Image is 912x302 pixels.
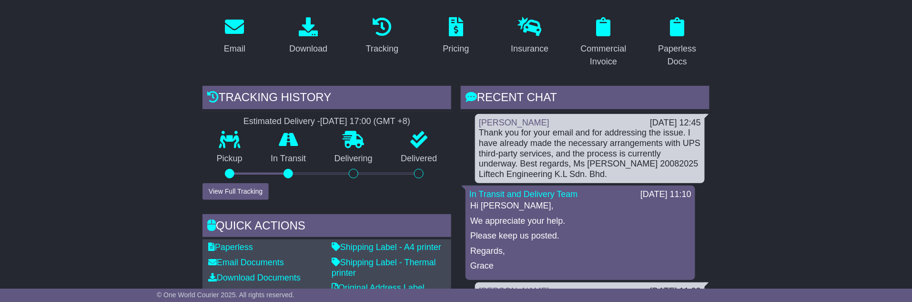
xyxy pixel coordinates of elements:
[651,42,703,68] div: Paperless Docs
[203,116,451,127] div: Estimated Delivery -
[505,14,555,59] a: Insurance
[332,258,436,278] a: Shipping Label - Thermal printer
[650,286,701,297] div: [DATE] 11:03
[208,242,253,252] a: Paperless
[203,86,451,112] div: Tracking history
[366,42,398,55] div: Tracking
[283,14,334,59] a: Download
[332,242,441,252] a: Shipping Label - A4 printer
[208,273,301,282] a: Download Documents
[224,42,245,55] div: Email
[479,128,701,179] div: Thank you for your email and for addressing the issue. I have already made the necessary arrangem...
[289,42,327,55] div: Download
[208,258,284,267] a: Email Documents
[640,189,691,200] div: [DATE] 11:10
[650,118,701,128] div: [DATE] 12:45
[320,154,387,164] p: Delivering
[470,201,690,211] p: Hi [PERSON_NAME],
[218,14,252,59] a: Email
[436,14,475,59] a: Pricing
[387,154,452,164] p: Delivered
[203,214,451,240] div: Quick Actions
[360,14,405,59] a: Tracking
[470,261,690,271] p: Grace
[470,246,690,257] p: Regards,
[461,86,709,112] div: RECENT CHAT
[157,291,294,299] span: © One World Courier 2025. All rights reserved.
[257,154,321,164] p: In Transit
[443,42,469,55] div: Pricing
[479,118,549,127] a: [PERSON_NAME]
[470,216,690,227] p: We appreciate your help.
[578,42,629,68] div: Commercial Invoice
[645,14,709,72] a: Paperless Docs
[203,154,257,164] p: Pickup
[332,283,425,292] a: Original Address Label
[203,183,269,200] button: View Full Tracking
[320,116,410,127] div: [DATE] 17:00 (GMT +8)
[571,14,636,72] a: Commercial Invoice
[511,42,548,55] div: Insurance
[470,231,690,241] p: Please keep us posted.
[479,286,549,296] a: [PERSON_NAME]
[469,189,578,199] a: In Transit and Delivery Team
